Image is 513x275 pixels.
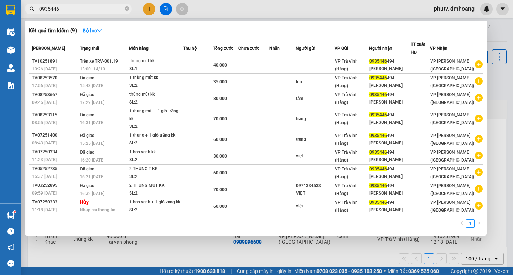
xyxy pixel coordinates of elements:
span: 0935446 [369,133,387,138]
span: Đã giao [80,183,94,188]
div: [PERSON_NAME] [369,119,410,126]
img: warehouse-icon [7,46,15,54]
div: [PERSON_NAME] [369,139,410,147]
div: 494 [369,132,410,139]
span: VP [PERSON_NAME] ([GEOGRAPHIC_DATA]) [430,75,474,88]
div: 1 bao xanh kk [129,148,183,156]
div: TV08253667 [32,91,78,99]
div: SL: 2 [129,173,183,181]
span: Đã giao [80,166,94,171]
span: plus-circle [475,152,483,159]
span: message [7,260,14,267]
img: solution-icon [7,82,15,89]
div: 494 [369,165,410,173]
div: TV07250334 [32,148,78,156]
span: 08:43 [DATE] [32,141,57,146]
span: Đã giao [80,92,94,97]
div: [PERSON_NAME] [369,190,410,197]
span: VP Trà Vinh (Hàng) [335,166,358,179]
span: Tổng cước [213,46,233,51]
span: 80.000 [213,96,227,101]
div: SL: 2 [129,139,183,147]
span: 60.000 [213,204,227,209]
span: 15:25 [DATE] [80,141,104,146]
span: Đã giao [80,133,94,138]
span: close-circle [125,6,129,11]
img: warehouse-icon [7,64,15,72]
span: 11:18 [DATE] [32,207,57,212]
strong: Hủy [80,199,89,205]
span: VP Trà Vinh (Hàng) [335,59,358,72]
div: 1 thùng mút + 1 giỏ trắng kk [129,107,183,123]
div: SL: 1 [129,65,183,73]
span: 08:55 [DATE] [32,120,57,125]
span: plus-circle [475,60,483,68]
div: VIỆT [296,190,334,197]
span: left [460,221,464,225]
div: 494 [369,91,410,99]
span: 09:46 [DATE] [32,100,57,105]
a: 1 [466,220,474,227]
div: SL: 2 [129,82,183,90]
div: lùn [296,78,334,86]
img: warehouse-icon [7,212,15,219]
span: 16:21 [DATE] [80,174,104,179]
span: 30.000 [213,154,227,159]
div: TV10251891 [32,58,78,65]
div: TV08253115 [32,111,78,119]
span: Đã giao [80,150,94,155]
span: VP [PERSON_NAME] ([GEOGRAPHIC_DATA]) [430,150,474,163]
span: 15:43 [DATE] [80,83,104,88]
div: TV07251400 [32,132,78,139]
button: left [457,219,466,228]
span: 35.000 [213,79,227,84]
div: [PERSON_NAME] [369,82,410,89]
span: search [30,6,35,11]
div: TV05252735 [32,165,78,173]
span: right [477,221,481,225]
span: VP [PERSON_NAME] ([GEOGRAPHIC_DATA]) [430,183,474,196]
span: VP Trà Vinh (Hàng) [335,183,358,196]
span: VP [PERSON_NAME] ([GEOGRAPHIC_DATA]) [430,200,474,213]
span: question-circle [7,228,14,235]
span: 11:23 [DATE] [32,157,57,162]
div: 494 [369,58,410,65]
img: logo-vxr [6,5,15,15]
div: trang [296,136,334,143]
span: 70.000 [213,116,227,121]
div: SL: 2 [129,99,183,106]
li: Previous Page [457,219,466,228]
span: Đã giao [80,75,94,80]
li: 1 [466,219,475,228]
span: 10:26 [DATE] [32,67,57,72]
span: VP Gửi [335,46,348,51]
span: Món hàng [129,46,149,51]
span: [PERSON_NAME] [32,46,65,51]
div: trang [296,115,334,123]
span: VP Trà Vinh (Hàng) [335,150,358,163]
span: TT xuất HĐ [411,42,425,55]
span: 16:32 [DATE] [80,191,104,196]
strong: Bộ lọc [83,28,102,33]
span: down [97,28,102,33]
span: plus-circle [475,77,483,85]
button: right [475,219,483,228]
div: 1 bao xanh + 1 giỏ vàng kk [129,199,183,206]
span: VP Trà Vinh (Hàng) [335,75,358,88]
div: 494 [369,149,410,156]
span: 0935446 [369,200,387,205]
div: TV07250333 [32,199,78,206]
div: TV08253570 [32,74,78,82]
span: 60.000 [213,170,227,175]
span: notification [7,244,14,251]
div: SL: 2 [129,206,183,214]
span: 0935446 [369,183,387,188]
span: plus-circle [475,135,483,143]
span: VP Trà Vinh (Hàng) [335,112,358,125]
input: Tìm tên, số ĐT hoặc mã đơn [39,5,123,13]
div: SL: 2 [129,190,183,197]
div: thùng mút kk [129,57,183,65]
li: Next Page [475,219,483,228]
span: VP [PERSON_NAME] ([GEOGRAPHIC_DATA]) [430,133,474,146]
span: 09:59 [DATE] [32,191,57,196]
